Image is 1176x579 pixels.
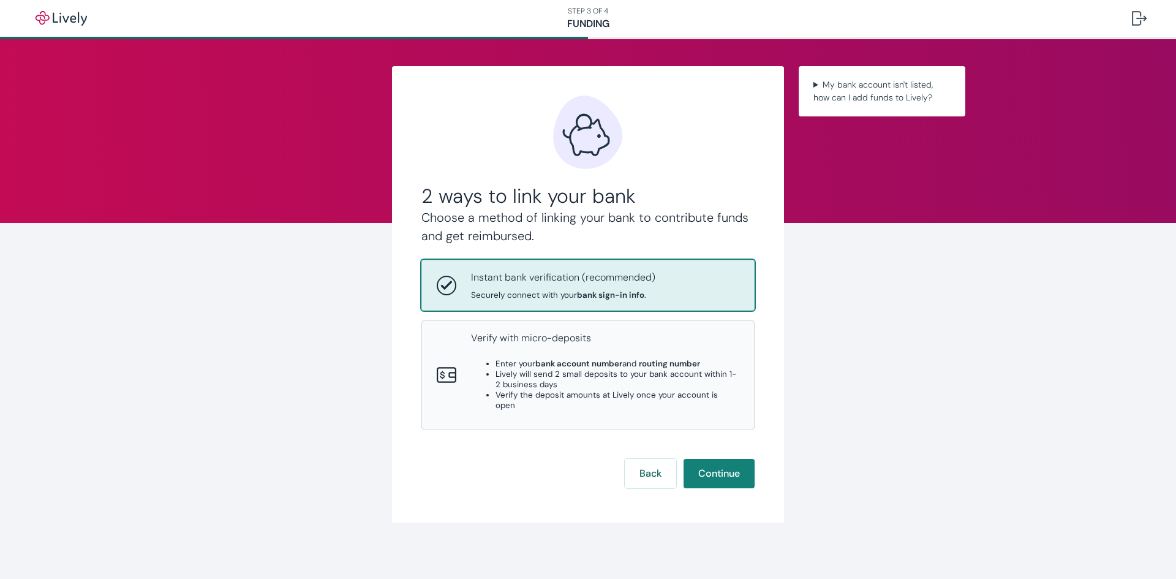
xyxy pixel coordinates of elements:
summary: My bank account isn't listed, how can I add funds to Lively? [809,76,956,107]
h2: 2 ways to link your bank [421,184,755,208]
strong: bank account number [535,358,622,369]
p: Verify with micro-deposits [471,331,739,346]
button: Micro-depositsVerify with micro-depositsEnter yourbank account numberand routing numberLively wil... [422,321,754,429]
h4: Choose a method of linking your bank to contribute funds and get reimbursed. [421,208,755,245]
button: Log out [1122,4,1156,33]
img: Lively [27,11,96,26]
svg: Micro-deposits [437,365,456,385]
button: Instant bank verificationInstant bank verification (recommended)Securely connect with yourbank si... [422,260,754,310]
li: Verify the deposit amounts at Lively once your account is open [496,390,739,411]
li: Enter your and [496,358,739,369]
span: Securely connect with your . [471,290,655,300]
svg: Instant bank verification [437,276,456,295]
button: Back [625,459,676,488]
strong: routing number [639,358,700,369]
button: Continue [684,459,755,488]
strong: bank sign-in info [577,290,644,300]
p: Instant bank verification (recommended) [471,270,655,285]
li: Lively will send 2 small deposits to your bank account within 1-2 business days [496,369,739,390]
